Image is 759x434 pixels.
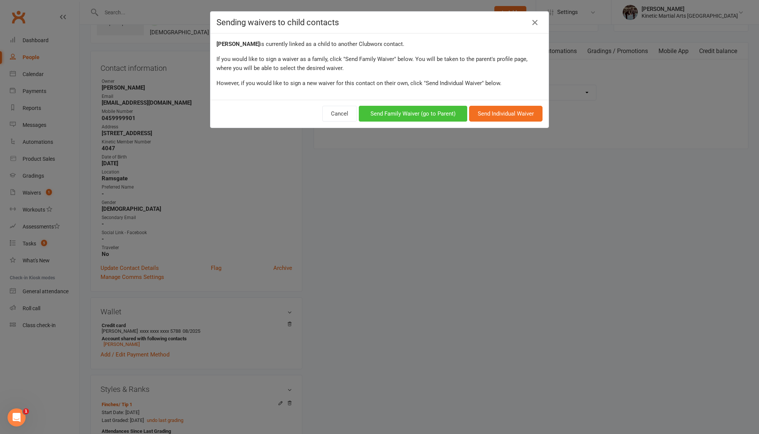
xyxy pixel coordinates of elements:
strong: [PERSON_NAME] [216,41,260,47]
span: 1 [23,408,29,414]
a: Close [529,17,541,29]
button: Send Family Waiver (go to Parent) [359,106,467,122]
div: However, if you would like to sign a new waiver for this contact on their own, click "Send Indivi... [216,79,543,88]
div: is currently linked as a child to another Clubworx contact. [216,40,543,49]
button: Cancel [322,106,357,122]
h4: Sending waivers to child contacts [216,18,543,27]
div: If you would like to sign a waiver as a family, click "Send Family Waiver" below. You will be tak... [216,55,543,73]
iframe: Intercom live chat [8,408,26,426]
button: Send Individual Waiver [469,106,543,122]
